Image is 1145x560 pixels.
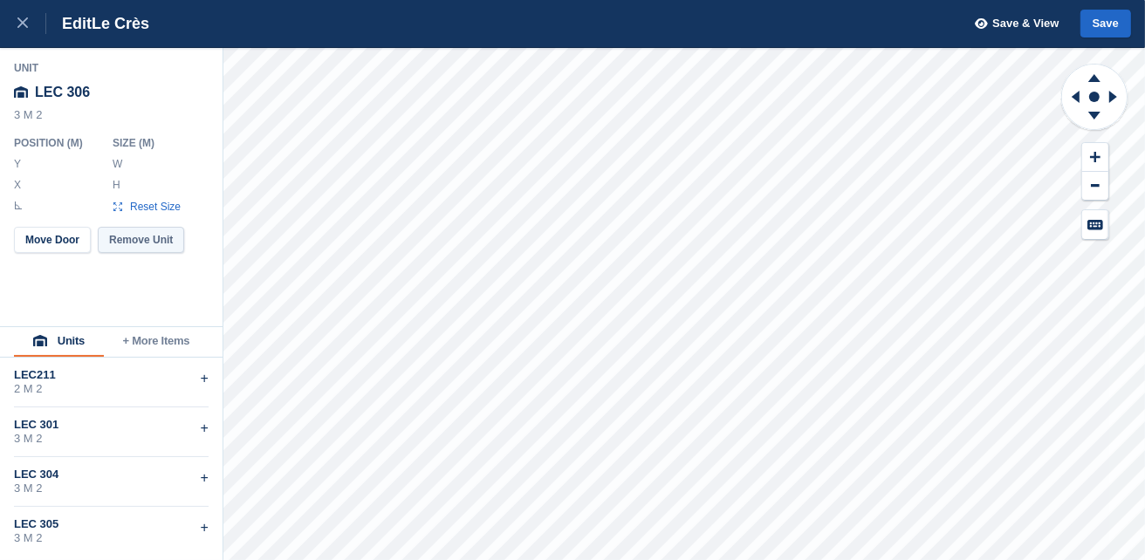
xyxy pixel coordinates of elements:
[201,517,209,538] div: +
[201,368,209,389] div: +
[1080,10,1131,38] button: Save
[129,199,182,215] span: Reset Size
[14,481,209,495] div: 3 M 2
[201,418,209,439] div: +
[46,13,149,34] div: Edit Le Crès
[14,358,209,407] div: LEC2112 M 2+
[15,201,22,209] img: angle-icn.0ed2eb85.svg
[14,368,209,382] div: LEC211
[113,157,121,171] label: W
[113,178,121,192] label: H
[201,468,209,488] div: +
[14,432,209,446] div: 3 M 2
[14,418,209,432] div: LEC 301
[14,517,209,531] div: LEC 305
[14,327,104,357] button: Units
[14,507,209,557] div: LEC 3053 M 2+
[14,108,209,131] div: 3 M 2
[14,178,23,192] label: X
[113,136,189,150] div: Size ( M )
[14,136,99,150] div: Position ( M )
[1082,143,1108,172] button: Zoom In
[992,15,1059,32] span: Save & View
[14,457,209,507] div: LEC 3043 M 2+
[14,382,209,396] div: 2 M 2
[14,77,209,108] div: LEC 306
[965,10,1059,38] button: Save & View
[104,327,209,357] button: + More Items
[14,468,209,481] div: LEC 304
[1082,210,1108,239] button: Keyboard Shortcuts
[14,531,209,545] div: 3 M 2
[14,157,23,171] label: Y
[1082,172,1108,201] button: Zoom Out
[14,407,209,457] div: LEC 3013 M 2+
[14,227,91,253] button: Move Door
[14,61,209,75] div: Unit
[98,227,184,253] button: Remove Unit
